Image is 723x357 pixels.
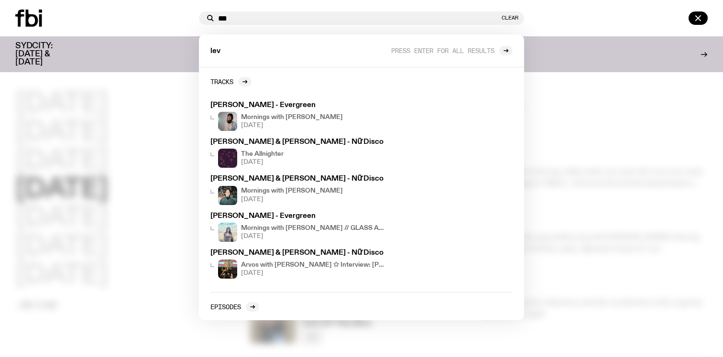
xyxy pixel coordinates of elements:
[391,46,513,55] a: Press enter for all results
[207,172,390,208] a: [PERSON_NAME] & [PERSON_NAME] - Nữ DiscoRadio presenter Ben Hansen sits in front of a wall of p...
[241,196,343,203] span: [DATE]
[210,139,386,146] h3: [PERSON_NAME] & [PERSON_NAME] - Nữ Disco
[210,77,252,87] a: Tracks
[218,260,237,279] img: Split frame of Bhenji Ra and Karina Utomo mid performances
[207,98,390,135] a: [PERSON_NAME] - EvergreenKana Frazer is smiling at the camera with her head tilted slightly to he...
[241,225,386,231] h4: Mornings with [PERSON_NAME] // GLASS ANIMALS & [GEOGRAPHIC_DATA]
[241,262,386,268] h4: Arvos with [PERSON_NAME] ✩ Interview: [PERSON_NAME] and [PERSON_NAME]
[218,112,237,131] img: Kana Frazer is smiling at the camera with her head tilted slightly to her left. She wears big bla...
[210,175,386,183] h3: [PERSON_NAME] & [PERSON_NAME] - Nữ Disco
[241,159,284,165] span: [DATE]
[210,249,386,257] h3: [PERSON_NAME] & [PERSON_NAME] - Nữ Disco
[207,209,390,246] a: [PERSON_NAME] - EvergreenMornings with [PERSON_NAME] // GLASS ANIMALS & [GEOGRAPHIC_DATA][DATE]
[241,114,343,120] h4: Mornings with [PERSON_NAME]
[391,47,494,54] span: Press enter for all results
[210,48,220,55] span: lev
[241,233,386,239] span: [DATE]
[15,42,77,66] h3: SYDCITY: [DATE] & [DATE]
[210,102,386,109] h3: [PERSON_NAME] - Evergreen
[241,122,343,129] span: [DATE]
[218,186,237,205] img: Radio presenter Ben Hansen sits in front of a wall of photos and an fbi radio sign. Film photo. B...
[210,303,241,310] h2: Episodes
[241,151,284,157] h4: The Allnighter
[502,15,518,21] button: Clear
[207,135,390,172] a: [PERSON_NAME] & [PERSON_NAME] - Nữ DiscoThe Allnighter[DATE]
[241,270,386,276] span: [DATE]
[210,78,233,85] h2: Tracks
[241,188,343,194] h4: Mornings with [PERSON_NAME]
[207,246,390,282] a: [PERSON_NAME] & [PERSON_NAME] - Nữ DiscoSplit frame of Bhenji Ra and Karina Utomo mid performan...
[210,302,259,312] a: Episodes
[210,213,386,220] h3: [PERSON_NAME] - Evergreen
